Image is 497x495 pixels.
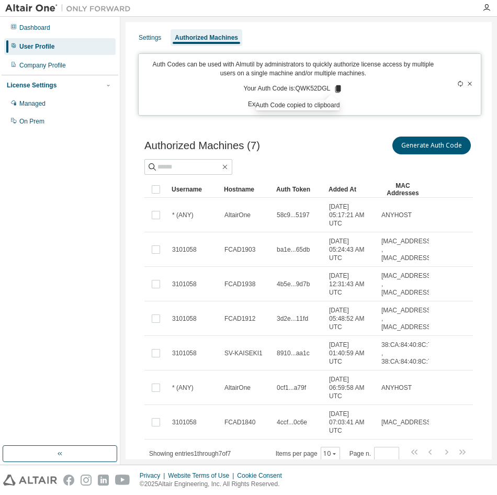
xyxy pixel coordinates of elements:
[224,280,255,288] span: FCAD1938
[381,341,435,366] span: 38:CA:84:40:8C:7B , 38:CA:84:40:8C:7E
[172,211,194,219] span: * (ANY)
[277,384,306,392] span: 0cf1...a79f
[329,203,372,228] span: [DATE] 05:17:21 AM UTC
[149,450,231,457] span: Showing entries 1 through 7 of 7
[381,306,433,331] span: [MAC_ADDRESS] , [MAC_ADDRESS]
[19,42,54,51] div: User Profile
[277,349,310,357] span: 8910...aa1c
[244,84,343,94] p: Your Auth Code is: QWK52DGL
[172,314,197,323] span: 3101058
[329,181,372,198] div: Added At
[329,375,372,400] span: [DATE] 06:59:58 AM UTC
[175,33,238,42] div: Authorized Machines
[140,471,168,480] div: Privacy
[277,280,310,288] span: 4b5e...9d7b
[145,100,442,109] p: Expires in 12 minutes, 55 seconds
[19,24,50,32] div: Dashboard
[277,418,307,426] span: 4ccf...0c6e
[277,314,308,323] span: 3d2e...11fd
[381,237,433,262] span: [MAC_ADDRESS] , [MAC_ADDRESS]
[329,410,372,435] span: [DATE] 07:03:41 AM UTC
[224,181,268,198] div: Hostname
[81,475,92,486] img: instagram.svg
[5,3,136,14] img: Altair One
[276,181,320,198] div: Auth Token
[381,418,433,426] span: [MAC_ADDRESS]
[277,211,310,219] span: 58c9...5197
[172,245,197,254] span: 3101058
[7,81,57,89] div: License Settings
[224,349,263,357] span: SV-KAISEKI1
[381,181,425,198] div: MAC Addresses
[224,418,255,426] span: FCAD1840
[144,140,260,152] span: Authorized Machines (7)
[172,181,216,198] div: Username
[329,272,372,297] span: [DATE] 12:31:43 AM UTC
[19,99,46,108] div: Managed
[63,475,74,486] img: facebook.svg
[168,471,237,480] div: Website Terms of Use
[115,475,130,486] img: youtube.svg
[172,280,197,288] span: 3101058
[329,237,372,262] span: [DATE] 05:24:43 AM UTC
[276,447,340,460] span: Items per page
[323,449,337,458] button: 10
[381,211,412,219] span: ANYHOST
[172,418,197,426] span: 3101058
[139,33,161,42] div: Settings
[277,245,310,254] span: ba1e...65db
[140,480,288,489] p: © 2025 Altair Engineering, Inc. All Rights Reserved.
[392,137,471,154] button: Generate Auth Code
[224,245,255,254] span: FCAD1903
[381,272,433,297] span: [MAC_ADDRESS] , [MAC_ADDRESS]
[224,211,251,219] span: AltairOne
[329,341,372,366] span: [DATE] 01:40:59 AM UTC
[98,475,109,486] img: linkedin.svg
[172,384,194,392] span: * (ANY)
[172,349,197,357] span: 3101058
[381,384,412,392] span: ANYHOST
[256,100,340,110] div: Auth Code copied to clipboard
[329,306,372,331] span: [DATE] 05:48:52 AM UTC
[237,471,288,480] div: Cookie Consent
[145,60,442,78] p: Auth Codes can be used with Almutil by administrators to quickly authorize license access by mult...
[349,447,399,460] span: Page n.
[224,314,255,323] span: FCAD1912
[19,117,44,126] div: On Prem
[3,475,57,486] img: altair_logo.svg
[224,384,251,392] span: AltairOne
[19,61,66,70] div: Company Profile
